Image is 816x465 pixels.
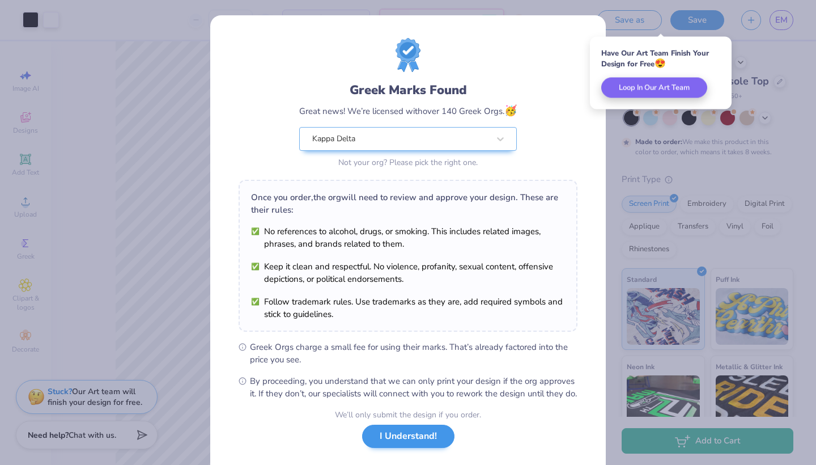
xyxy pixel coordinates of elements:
div: Not your org? Please pick the right one. [299,157,517,168]
li: No references to alcohol, drugs, or smoking. This includes related images, phrases, and brands re... [251,225,565,250]
button: I Understand! [362,425,454,448]
li: Follow trademark rules. Use trademarks as they are, add required symbols and stick to guidelines. [251,295,565,320]
span: Greek Orgs charge a small fee for using their marks. That’s already factored into the price you see. [250,341,577,366]
span: By proceeding, you understand that we can only print your design if the org approves it. If they ... [250,375,577,400]
li: Keep it clean and respectful. No violence, profanity, sexual content, offensive depictions, or po... [251,260,565,285]
div: Have Our Art Team Finish Your Design for Free [601,48,720,69]
img: license-marks-badge.png [396,38,420,72]
div: We’ll only submit the design if you order. [335,409,481,421]
span: 🥳 [504,104,517,117]
div: Once you order, the org will need to review and approve your design. These are their rules: [251,191,565,216]
span: 😍 [654,57,666,70]
button: Loop In Our Art Team [601,78,707,98]
div: Great news! We’re licensed with over 140 Greek Orgs. [299,103,517,119]
div: Greek Marks Found [299,81,517,99]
